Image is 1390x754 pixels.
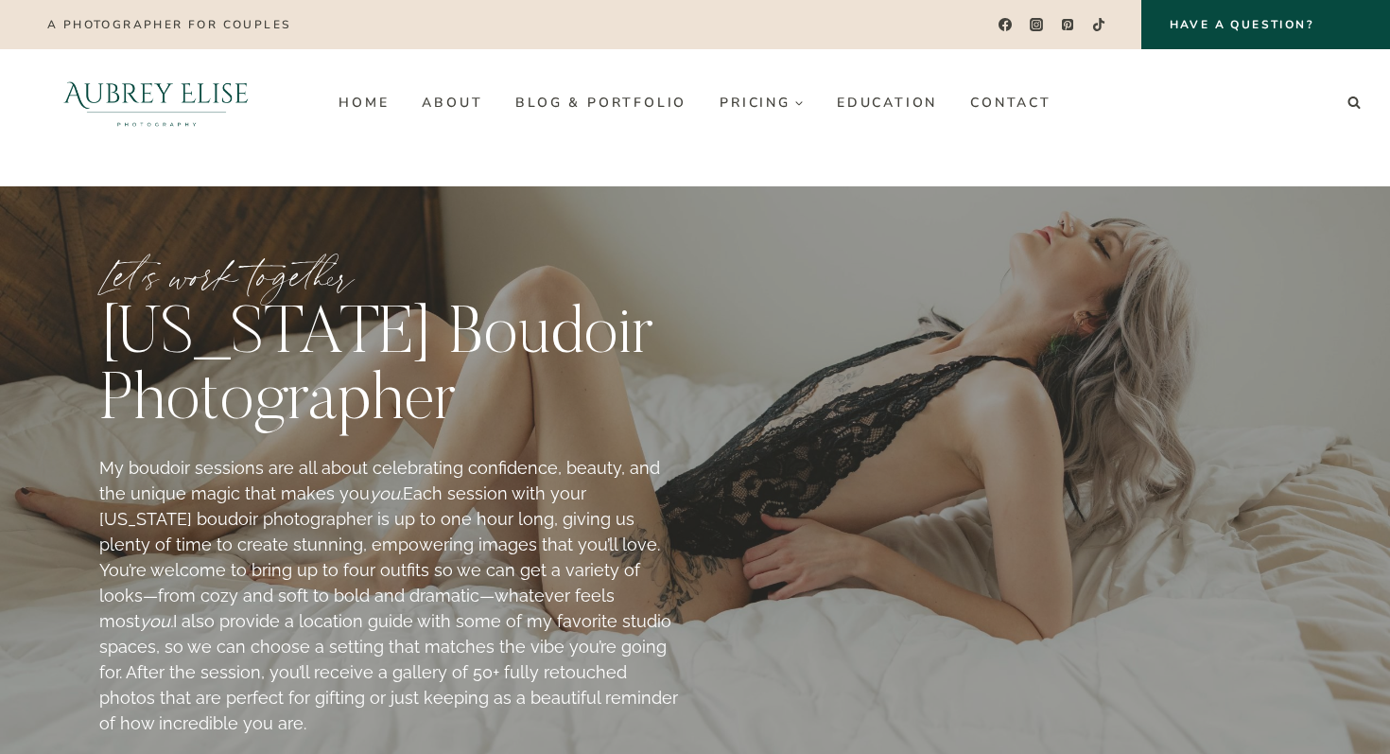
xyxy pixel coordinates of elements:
a: Instagram [1023,11,1051,39]
a: TikTok [1086,11,1113,39]
p: My boudoir sessions are all about celebrating confidence, beauty, and the unique magic that makes... [99,455,680,736]
a: Contact [954,87,1069,117]
p: A photographer for couples [47,18,290,31]
a: Pricing [704,87,821,117]
a: Facebook [991,11,1018,39]
span: Pricing [720,96,804,110]
a: Education [820,87,953,117]
a: About [406,87,499,117]
p: Let’s work together [99,256,680,294]
img: Aubrey Elise Photography [23,49,290,156]
h1: [US_STATE] Boudoir photographer [99,304,680,436]
a: Blog & Portfolio [499,87,704,117]
nav: Primary [322,87,1068,117]
em: you. [370,483,403,503]
em: you. [140,611,173,631]
a: Pinterest [1054,11,1082,39]
button: View Search Form [1341,90,1367,116]
a: Home [322,87,406,117]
